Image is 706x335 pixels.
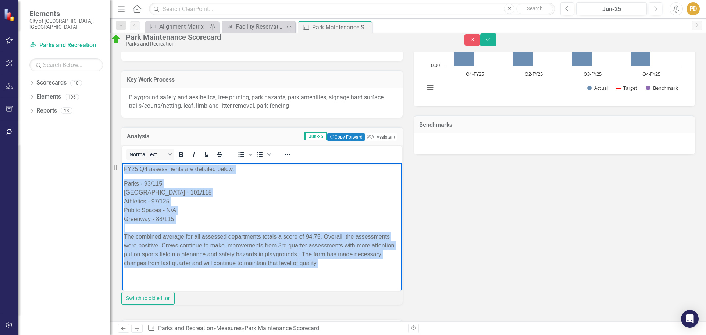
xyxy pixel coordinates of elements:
div: Jun-25 [579,5,644,14]
text: Q2-FY25 [525,71,543,77]
div: » » [147,324,403,333]
div: Parks and Recreation [126,41,450,47]
a: Measures [216,325,242,332]
p: Playground safety and aesthetics, tree pruning, park hazards, park amenities, signage hard surfac... [129,93,395,110]
small: City of [GEOGRAPHIC_DATA], [GEOGRAPHIC_DATA] [29,18,103,30]
div: 196 [65,94,79,100]
a: Parks and Recreation [158,325,213,332]
div: Park Maintenance Scorecard [245,325,319,332]
button: Underline [200,149,213,160]
img: ClearPoint Strategy [4,8,17,21]
div: Bullet list [235,149,253,160]
div: Park Maintenance Scorecard [312,23,370,32]
button: View chart menu, Chart [425,82,435,93]
div: Facility Reservation Permits [236,22,284,31]
a: Facility Reservation Permits [224,22,284,31]
input: Search ClearPoint... [149,3,555,15]
div: Open Intercom Messenger [681,310,699,328]
a: Elements [36,93,61,101]
text: Q1-FY25 [466,71,484,77]
span: Normal Text [129,152,165,157]
span: Search [527,6,543,11]
input: Search Below... [29,58,103,71]
button: Italic [188,149,200,160]
a: Scorecards [36,79,67,87]
h3: Analysis [127,133,179,140]
button: Block Normal Text [126,149,174,160]
h3: Key Work Process [127,76,397,83]
div: Park Maintenance Scorecard [126,33,450,41]
button: Copy Forward [327,133,364,141]
text: Q3-FY25 [584,71,602,77]
a: Alignment Matrix [147,22,208,31]
iframe: Rich Text Area [122,163,402,291]
button: Reveal or hide additional toolbar items [281,149,294,160]
button: Bold [175,149,187,160]
span: Jun-25 [304,132,327,140]
div: Alignment Matrix [159,22,208,31]
button: Jun-25 [576,2,647,15]
button: Show Actual [587,85,608,91]
a: Parks and Recreation [29,41,103,50]
div: 10 [70,80,82,86]
button: Switch to old editor [121,292,175,305]
span: Elements [29,9,103,18]
a: Reports [36,107,57,115]
button: PD [687,2,700,15]
h3: Benchmarks [419,122,689,128]
text: 0.00 [431,62,440,68]
button: Search [516,4,553,14]
div: Numbered list [254,149,272,160]
button: Strikethrough [213,149,226,160]
button: Show Target [616,85,638,91]
text: Q4-FY25 [642,71,660,77]
img: On Target [110,33,122,45]
button: Show Benchmark [646,85,678,91]
div: 13 [61,108,72,114]
button: AI Assistant [365,133,397,141]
